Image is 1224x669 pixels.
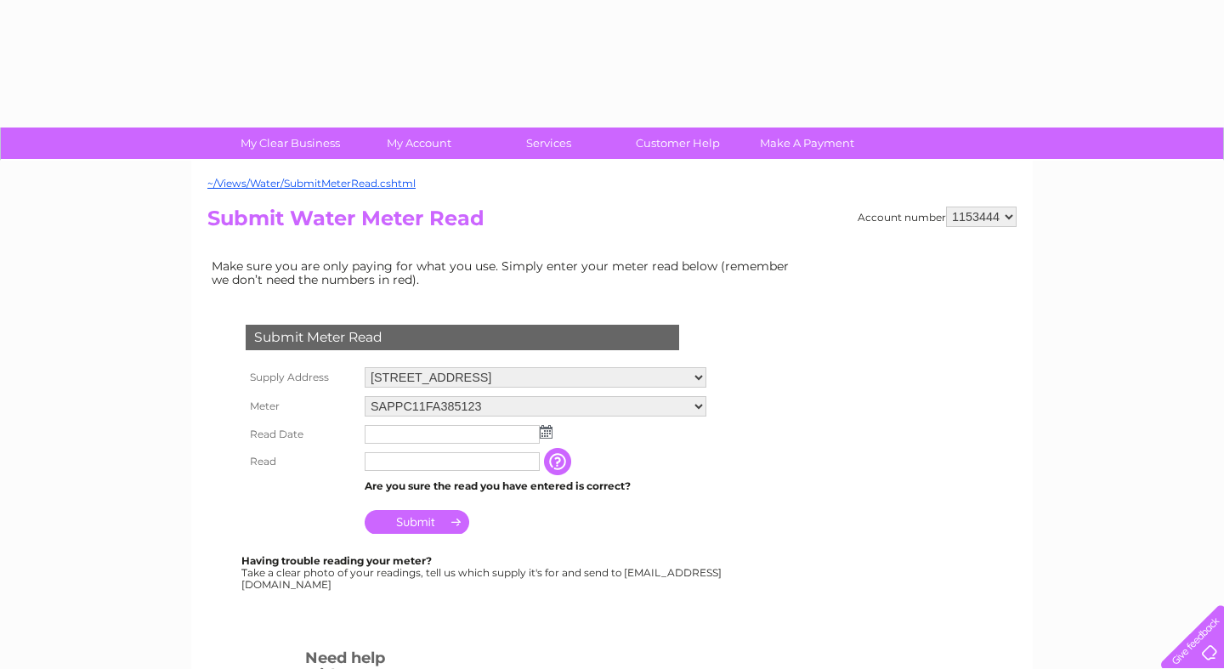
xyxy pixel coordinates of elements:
[220,128,360,159] a: My Clear Business
[246,325,679,350] div: Submit Meter Read
[858,207,1017,227] div: Account number
[207,177,416,190] a: ~/Views/Water/SubmitMeterRead.cshtml
[207,255,802,291] td: Make sure you are only paying for what you use. Simply enter your meter read below (remember we d...
[241,363,360,392] th: Supply Address
[241,421,360,448] th: Read Date
[241,392,360,421] th: Meter
[207,207,1017,239] h2: Submit Water Meter Read
[365,510,469,534] input: Submit
[608,128,748,159] a: Customer Help
[241,448,360,475] th: Read
[349,128,490,159] a: My Account
[360,475,711,497] td: Are you sure the read you have entered is correct?
[540,425,552,439] img: ...
[241,554,432,567] b: Having trouble reading your meter?
[479,128,619,159] a: Services
[737,128,877,159] a: Make A Payment
[544,448,575,475] input: Information
[241,555,724,590] div: Take a clear photo of your readings, tell us which supply it's for and send to [EMAIL_ADDRESS][DO...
